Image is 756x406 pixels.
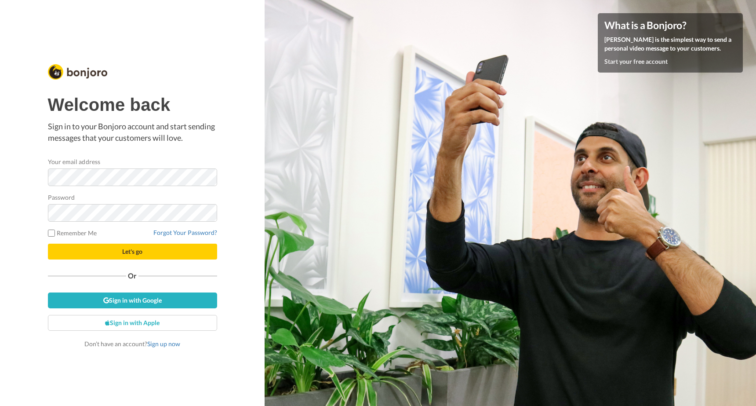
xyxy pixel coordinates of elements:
[48,244,217,260] button: Let's go
[604,58,668,65] a: Start your free account
[48,315,217,331] a: Sign in with Apple
[48,157,100,166] label: Your email address
[122,248,142,255] span: Let's go
[604,35,736,53] p: [PERSON_NAME] is the simplest way to send a personal video message to your customers.
[48,95,217,114] h1: Welcome back
[48,193,75,202] label: Password
[147,340,180,347] a: Sign up now
[48,293,217,308] a: Sign in with Google
[48,228,97,238] label: Remember Me
[153,229,217,236] a: Forgot Your Password?
[48,230,55,237] input: Remember Me
[84,340,180,347] span: Don’t have an account?
[126,273,138,279] span: Or
[604,20,736,31] h4: What is a Bonjoro?
[48,121,217,143] p: Sign in to your Bonjoro account and start sending messages that your customers will love.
